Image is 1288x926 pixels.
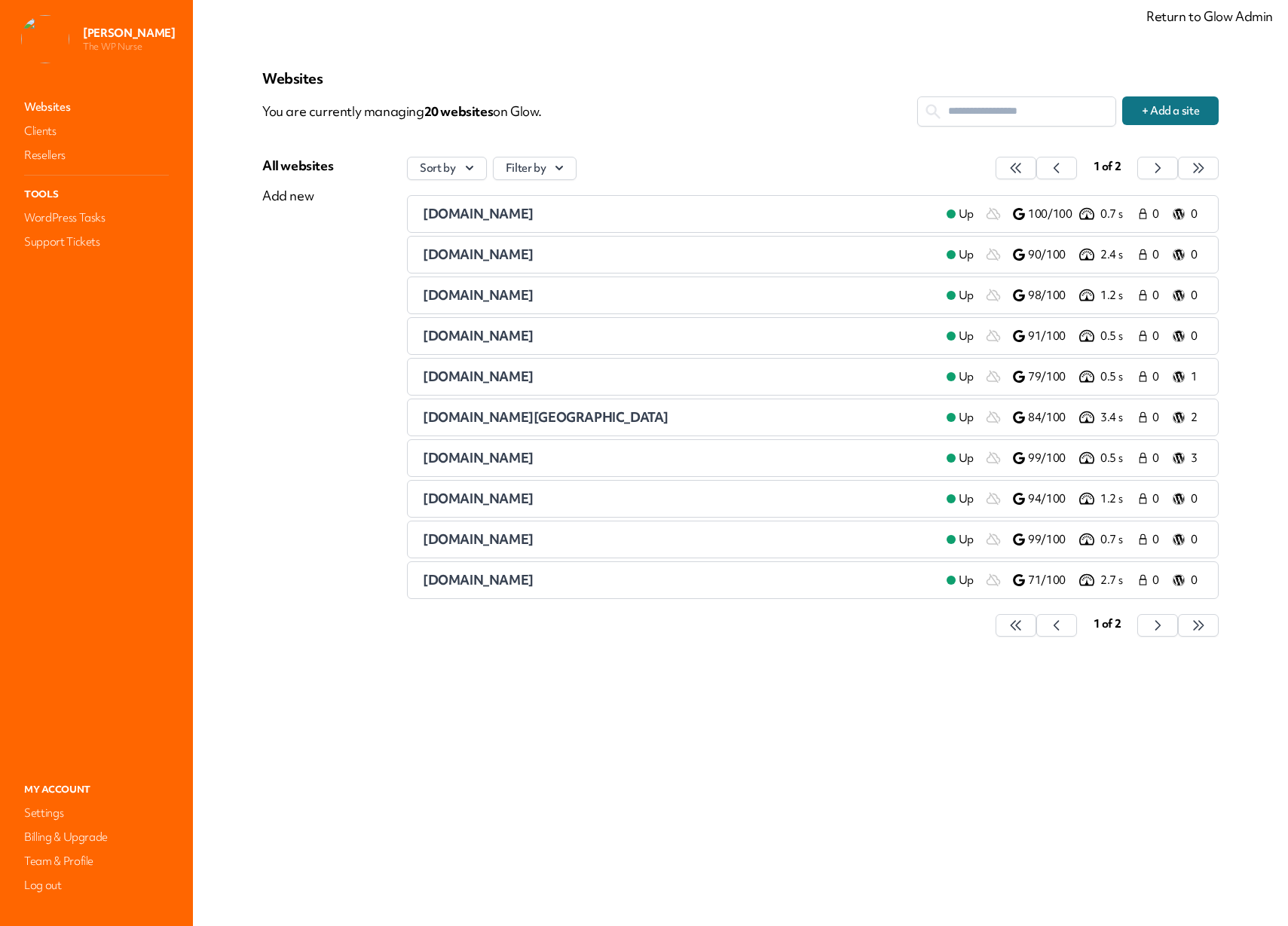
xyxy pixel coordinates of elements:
p: 99/100 [1028,532,1076,548]
p: 0 [1191,247,1203,263]
a: Clients [21,121,172,142]
a: Team & Profile [21,851,172,872]
a: Up [935,246,986,264]
p: 0 [1191,491,1203,507]
a: Up [935,449,986,467]
button: + Add a site [1122,96,1219,125]
span: 20 website [424,102,494,120]
p: 0.7 s [1100,206,1137,222]
a: [DOMAIN_NAME] [423,490,935,508]
p: 2.4 s [1100,247,1137,263]
a: Up [935,327,986,345]
a: Up [935,490,986,508]
p: 2 [1191,410,1203,426]
span: Up [959,369,974,385]
a: 0 [1137,490,1167,508]
a: 0 [1173,490,1203,508]
button: Sort by [407,157,487,180]
span: Up [959,532,974,548]
button: Filter by [493,157,577,180]
span: [DOMAIN_NAME] [423,246,534,263]
p: 0 [1191,329,1203,344]
p: 99/100 [1028,451,1076,466]
p: 0 [1191,206,1203,222]
p: 84/100 [1028,410,1076,426]
a: WordPress Tasks [21,207,172,228]
span: [DOMAIN_NAME] [423,368,534,385]
a: Return to Glow Admin [1146,8,1273,25]
span: Up [959,206,974,222]
p: [PERSON_NAME] [83,26,175,41]
a: Up [935,205,986,223]
span: Up [959,491,974,507]
span: [DOMAIN_NAME] [423,286,534,304]
span: 0 [1152,206,1164,222]
p: My Account [21,780,172,799]
div: Add new [262,187,333,205]
span: [DOMAIN_NAME] [423,205,534,222]
a: 99/100 0.7 s [1013,530,1137,549]
span: Up [959,451,974,466]
a: 94/100 1.2 s [1013,490,1137,508]
span: [DOMAIN_NAME] [423,571,534,588]
a: 2 [1173,408,1203,426]
p: 0.5 s [1100,451,1137,466]
span: 0 [1152,410,1164,426]
a: Log out [21,875,172,896]
p: 1 [1191,369,1203,385]
a: [DOMAIN_NAME] [423,286,935,304]
a: 0 [1173,571,1203,589]
a: 3 [1173,449,1203,467]
span: 0 [1152,532,1164,548]
p: 3.4 s [1100,410,1137,426]
p: 0.5 s [1100,329,1137,344]
span: [DOMAIN_NAME] [423,327,534,344]
span: s [488,102,494,120]
a: Settings [21,802,172,824]
span: [DOMAIN_NAME] [423,530,534,548]
p: You are currently managing on Glow. [262,96,917,127]
p: 100/100 [1028,206,1076,222]
a: 0 [1137,449,1167,467]
span: 1 of 2 [1094,616,1121,631]
div: All websites [262,157,333,175]
a: 0 [1173,246,1203,264]
p: 3 [1191,451,1203,466]
a: 0 [1137,530,1167,549]
a: 91/100 0.5 s [1013,327,1137,345]
a: 1 [1173,368,1203,386]
a: 0 [1173,530,1203,549]
p: 0 [1191,288,1203,304]
a: [DOMAIN_NAME] [423,530,935,549]
p: Tools [21,185,172,204]
p: 71/100 [1028,573,1076,588]
p: 1.2 s [1100,288,1137,304]
a: Up [935,530,986,549]
p: Websites [262,69,1219,87]
p: 2.7 s [1100,573,1137,588]
a: 71/100 2.7 s [1013,571,1137,589]
span: Up [959,329,974,344]
p: 0 [1191,532,1203,548]
p: 1.2 s [1100,491,1137,507]
span: 0 [1152,451,1164,466]
p: 91/100 [1028,329,1076,344]
span: [DOMAIN_NAME][GEOGRAPHIC_DATA] [423,408,668,426]
a: [DOMAIN_NAME] [423,246,935,264]
span: [DOMAIN_NAME] [423,490,534,507]
a: 98/100 1.2 s [1013,286,1137,304]
a: Support Tickets [21,231,172,252]
span: 1 of 2 [1094,159,1121,174]
a: 0 [1173,205,1203,223]
a: 84/100 3.4 s [1013,408,1137,426]
span: 0 [1152,573,1164,588]
a: [DOMAIN_NAME] [423,449,935,467]
a: Up [935,408,986,426]
a: Websites [21,96,172,118]
a: [DOMAIN_NAME][GEOGRAPHIC_DATA] [423,408,935,426]
a: 0 [1137,571,1167,589]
